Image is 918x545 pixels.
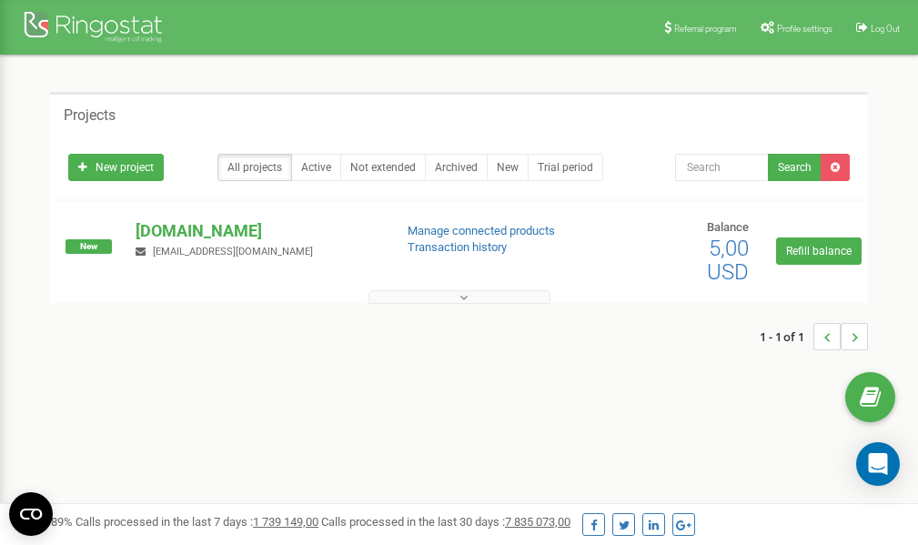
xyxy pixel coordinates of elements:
[760,305,868,368] nav: ...
[291,154,341,181] a: Active
[707,220,749,234] span: Balance
[340,154,426,181] a: Not extended
[768,154,822,181] button: Search
[408,240,507,254] a: Transaction history
[675,154,769,181] input: Search
[760,323,813,350] span: 1 - 1 of 1
[528,154,603,181] a: Trial period
[9,492,53,536] button: Open CMP widget
[321,515,570,529] span: Calls processed in the last 30 days :
[776,237,862,265] a: Refill balance
[707,236,749,285] span: 5,00 USD
[76,515,318,529] span: Calls processed in the last 7 days :
[66,239,112,254] span: New
[153,246,313,257] span: [EMAIL_ADDRESS][DOMAIN_NAME]
[68,154,164,181] a: New project
[408,224,555,237] a: Manage connected products
[217,154,292,181] a: All projects
[674,24,737,34] span: Referral program
[136,219,378,243] p: [DOMAIN_NAME]
[505,515,570,529] u: 7 835 073,00
[777,24,832,34] span: Profile settings
[871,24,900,34] span: Log Out
[253,515,318,529] u: 1 739 149,00
[425,154,488,181] a: Archived
[487,154,529,181] a: New
[856,442,900,486] div: Open Intercom Messenger
[64,107,116,124] h5: Projects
